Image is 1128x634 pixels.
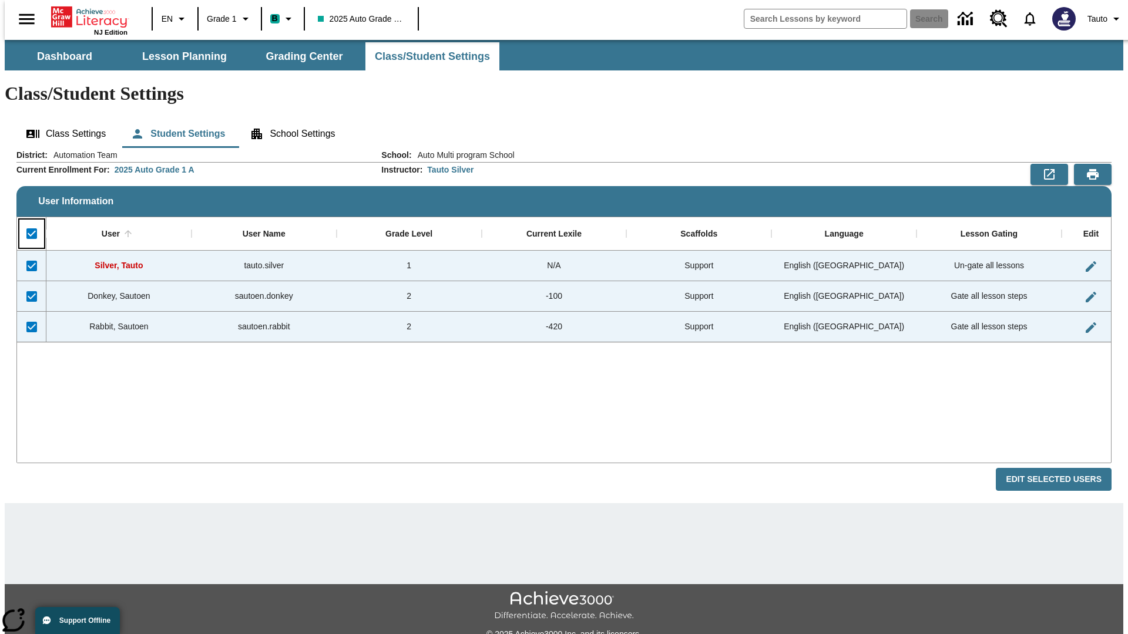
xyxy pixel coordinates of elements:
button: Edit User [1079,285,1103,309]
h2: District : [16,150,48,160]
h1: Class/Student Settings [5,83,1123,104]
button: Edit Selected Users [996,468,1112,491]
button: Edit User [1079,255,1103,278]
span: Tauto [1087,13,1107,25]
div: 1 [337,251,482,281]
div: sautoen.rabbit [192,312,337,342]
div: 2 [337,312,482,342]
span: Donkey, Sautoen [88,291,150,301]
button: Select a new avatar [1045,4,1083,34]
input: search field [744,9,907,28]
div: English (US) [771,251,916,281]
div: Grade Level [385,229,432,240]
div: Gate all lesson steps [916,312,1062,342]
div: -420 [482,312,627,342]
button: Grade: Grade 1, Select a grade [202,8,257,29]
h2: School : [381,150,411,160]
div: Scaffolds [680,229,717,240]
div: Gate all lesson steps [916,281,1062,312]
div: SubNavbar [5,42,501,70]
span: User Information [38,196,113,207]
button: Grading Center [246,42,363,70]
span: Rabbit, Sautoen [89,322,148,331]
button: Profile/Settings [1083,8,1128,29]
button: Language: EN, Select a language [156,8,194,29]
div: Support [626,251,771,281]
h2: Current Enrollment For : [16,165,110,175]
span: B [272,11,278,26]
button: Dashboard [6,42,123,70]
div: Lesson Gating [961,229,1018,240]
div: Support [626,281,771,312]
div: Class/Student Settings [16,120,1112,148]
div: SubNavbar [5,40,1123,70]
div: N/A [482,251,627,281]
div: 2 [337,281,482,312]
span: Auto Multi program School [412,149,515,161]
a: Data Center [951,3,983,35]
a: Home [51,5,127,29]
h2: Instructor : [381,165,422,175]
button: Class Settings [16,120,115,148]
a: Notifications [1015,4,1045,34]
button: Print Preview [1074,164,1112,185]
div: Language [825,229,864,240]
button: School Settings [240,120,344,148]
div: English (US) [771,281,916,312]
div: Support [626,312,771,342]
div: sautoen.donkey [192,281,337,312]
button: Support Offline [35,607,120,634]
span: 2025 Auto Grade 1 A [318,13,405,25]
div: User Name [243,229,286,240]
button: Edit User [1079,316,1103,339]
div: -100 [482,281,627,312]
div: English (US) [771,312,916,342]
span: EN [162,13,173,25]
span: NJ Edition [94,29,127,36]
button: Export to CSV [1030,164,1068,185]
div: User Information [16,149,1112,491]
div: User [102,229,120,240]
div: Home [51,4,127,36]
div: Un-gate all lessons [916,251,1062,281]
span: Support Offline [59,616,110,625]
button: Lesson Planning [126,42,243,70]
div: 2025 Auto Grade 1 A [115,164,194,176]
div: tauto.silver [192,251,337,281]
span: Grade 1 [207,13,237,25]
img: Achieve3000 Differentiate Accelerate Achieve [494,591,634,621]
div: Current Lexile [526,229,582,240]
span: Silver, Tauto [95,261,143,270]
div: Tauto Silver [427,164,474,176]
button: Student Settings [121,120,234,148]
button: Class/Student Settings [365,42,499,70]
button: Boost Class color is teal. Change class color [266,8,300,29]
div: Edit [1083,229,1099,240]
img: Avatar [1052,7,1076,31]
a: Resource Center, Will open in new tab [983,3,1015,35]
button: Open side menu [9,2,44,36]
span: Automation Team [48,149,117,161]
